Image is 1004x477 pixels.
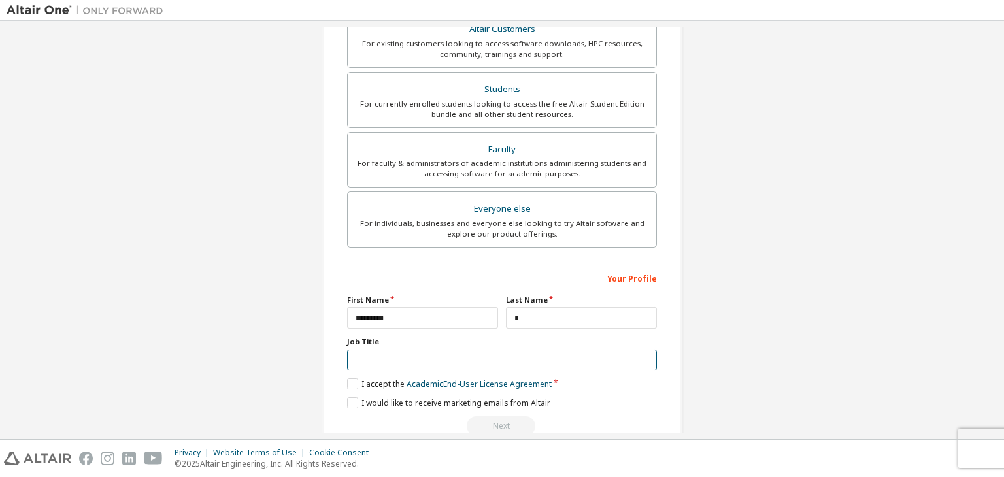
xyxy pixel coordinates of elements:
[356,99,648,120] div: For currently enrolled students looking to access the free Altair Student Edition bundle and all ...
[213,448,309,458] div: Website Terms of Use
[356,20,648,39] div: Altair Customers
[347,378,552,389] label: I accept the
[79,452,93,465] img: facebook.svg
[506,295,657,305] label: Last Name
[356,200,648,218] div: Everyone else
[347,416,657,436] div: Read and acccept EULA to continue
[347,397,550,408] label: I would like to receive marketing emails from Altair
[175,458,376,469] p: © 2025 Altair Engineering, Inc. All Rights Reserved.
[122,452,136,465] img: linkedin.svg
[101,452,114,465] img: instagram.svg
[175,448,213,458] div: Privacy
[356,218,648,239] div: For individuals, businesses and everyone else looking to try Altair software and explore our prod...
[356,80,648,99] div: Students
[144,452,163,465] img: youtube.svg
[7,4,170,17] img: Altair One
[347,295,498,305] label: First Name
[356,158,648,179] div: For faculty & administrators of academic institutions administering students and accessing softwa...
[356,140,648,159] div: Faculty
[4,452,71,465] img: altair_logo.svg
[407,378,552,389] a: Academic End-User License Agreement
[347,337,657,347] label: Job Title
[356,39,648,59] div: For existing customers looking to access software downloads, HPC resources, community, trainings ...
[309,448,376,458] div: Cookie Consent
[347,267,657,288] div: Your Profile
